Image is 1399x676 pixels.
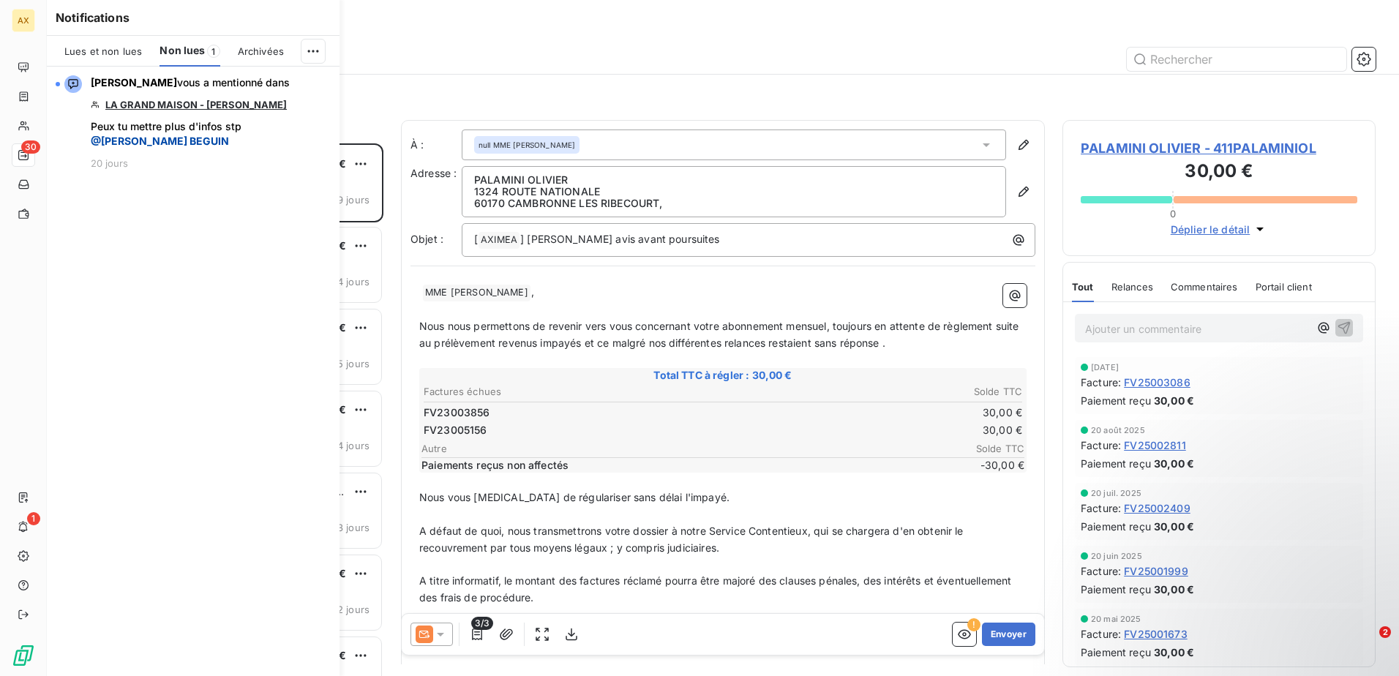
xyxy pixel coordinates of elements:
[27,512,40,525] span: 1
[424,423,487,437] span: FV23005156
[1081,626,1121,642] span: Facture :
[724,405,1023,421] td: 30,00 €
[1081,393,1151,408] span: Paiement reçu
[1154,456,1194,471] span: 30,00 €
[1256,281,1312,293] span: Portail client
[937,443,1024,454] span: Solde TTC
[1124,500,1190,516] span: FV25002409
[12,644,35,667] img: Logo LeanPay
[1081,519,1151,534] span: Paiement reçu
[1154,393,1194,408] span: 30,00 €
[423,285,530,301] span: MME [PERSON_NAME]
[1124,437,1186,453] span: FV25002811
[1170,208,1176,219] span: 0
[21,140,40,154] span: 30
[1106,534,1399,636] iframe: Intercom notifications message
[91,76,177,89] span: [PERSON_NAME]
[1072,281,1094,293] span: Tout
[419,525,967,554] span: A défaut de quoi, nous transmettrons votre dossier à notre Service Contentieux, qui se chargera d...
[1379,626,1391,638] span: 2
[421,443,937,454] span: Autre
[1091,363,1119,372] span: [DATE]
[419,491,729,503] span: Nous vous [MEDICAL_DATA] de régulariser sans délai l'impayé.
[1171,222,1250,237] span: Déplier le détail
[1154,519,1194,534] span: 30,00 €
[474,186,994,198] p: 1324 ROUTE NATIONALE
[474,233,478,245] span: [
[1111,281,1153,293] span: Relances
[1349,626,1384,661] iframe: Intercom live chat
[724,384,1023,399] th: Solde TTC
[91,157,128,169] span: 20 jours
[424,405,490,420] span: FV23003856
[1091,489,1141,497] span: 20 juil. 2025
[1127,48,1346,71] input: Rechercher
[1124,375,1190,390] span: FV25003086
[1081,645,1151,660] span: Paiement reçu
[421,458,934,473] span: Paiements reçus non affectés
[64,45,142,57] span: Lues et non lues
[1081,138,1357,158] span: PALAMINI OLIVIER - 411PALAMINIOL
[410,138,462,152] label: À :
[91,75,290,90] span: vous a mentionné dans
[520,233,720,245] span: ] [PERSON_NAME] avis avant poursuites
[724,422,1023,438] td: 30,00 €
[423,384,722,399] th: Factures échues
[12,9,35,32] div: AX
[421,368,1024,383] span: Total TTC à régler : 30,00 €
[419,574,1014,604] span: A titre informatif, le montant des factures réclamé pourra être majoré des clauses pénales, des i...
[410,233,443,245] span: Objet :
[937,458,1024,473] span: -30,00 €
[479,140,575,150] span: null MME [PERSON_NAME]
[207,45,220,58] span: 1
[531,285,534,298] span: ,
[1081,456,1151,471] span: Paiement reçu
[479,232,520,249] span: AXIMEA
[410,167,457,179] span: Adresse :
[160,43,205,58] span: Non lues
[419,320,1022,349] span: Nous nous permettons de revenir vers vous concernant votre abonnement mensuel, toujours en attent...
[1081,563,1121,579] span: Facture :
[1091,615,1141,623] span: 20 mai 2025
[238,45,284,57] span: Archivées
[474,174,994,186] p: PALAMINI OLIVIER
[1154,645,1194,660] span: 30,00 €
[982,623,1035,646] button: Envoyer
[1081,375,1121,390] span: Facture :
[471,617,493,630] span: 3/3
[1081,158,1357,187] h3: 30,00 €
[1171,281,1238,293] span: Commentaires
[56,9,331,26] h6: Notifications
[105,99,287,110] a: LA GRAND MAISON - [PERSON_NAME]
[47,67,340,178] button: [PERSON_NAME]vous a mentionné dansLA GRAND MAISON - [PERSON_NAME]Peux tu mettre plus d'infos stp ...
[474,198,994,209] p: 60170 CAMBRONNE LES RIBECOURT ,
[1166,221,1272,238] button: Déplier le détail
[91,135,229,147] span: @ [PERSON_NAME] BEGUIN
[91,119,331,149] span: Peux tu mettre plus d'infos stp
[1081,582,1151,597] span: Paiement reçu
[1091,552,1142,560] span: 20 juin 2025
[1081,500,1121,516] span: Facture :
[1091,426,1145,435] span: 20 août 2025
[1081,437,1121,453] span: Facture :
